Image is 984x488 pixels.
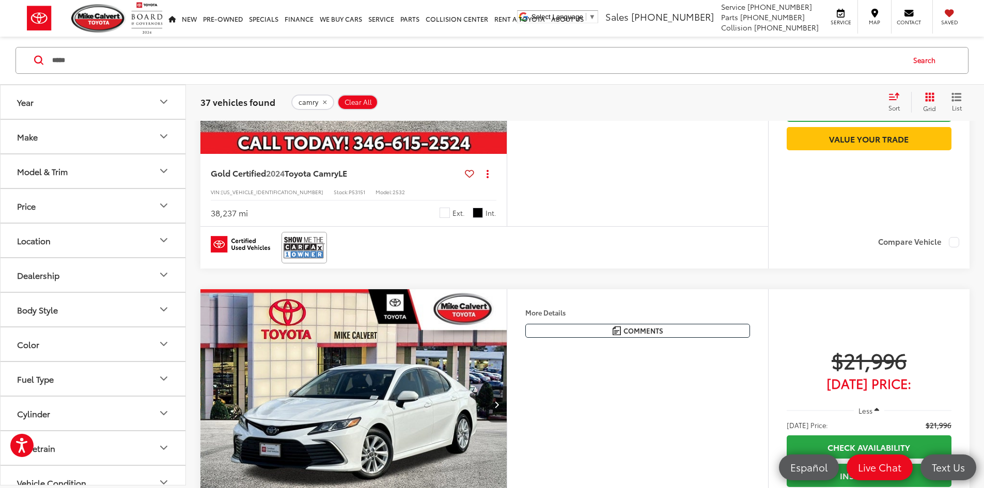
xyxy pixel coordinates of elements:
div: Model & Trim [158,165,170,178]
span: Stock: [334,188,349,196]
span: dropdown dots [487,169,489,178]
span: [DATE] Price: [787,378,951,388]
span: LE [338,167,347,179]
span: ▼ [589,13,596,21]
span: Black [473,208,483,218]
img: Comments [613,326,621,335]
div: Color [17,339,39,349]
input: Search by Make, Model, or Keyword [51,48,903,73]
span: VIN: [211,188,221,196]
img: View CARFAX report [284,234,325,261]
span: List [951,103,962,112]
h4: More Details [525,309,750,316]
span: P53151 [349,188,365,196]
button: Actions [478,164,496,182]
button: DrivetrainDrivetrain [1,431,186,465]
button: Less [854,401,885,420]
div: Drivetrain [158,442,170,454]
button: List View [944,92,970,113]
span: Text Us [927,461,970,474]
span: [PHONE_NUMBER] [754,22,819,33]
div: Year [158,96,170,108]
div: Fuel Type [158,373,170,385]
div: Fuel Type [17,374,54,384]
button: Comments [525,324,750,338]
span: Gold Certified [211,167,266,179]
button: YearYear [1,85,186,119]
div: Drivetrain [17,443,55,453]
button: MakeMake [1,120,186,153]
span: Map [863,19,886,26]
button: ColorColor [1,327,186,361]
span: 2024 [266,167,285,179]
span: Saved [938,19,961,26]
label: Compare Vehicle [878,237,959,247]
img: Mike Calvert Toyota [71,4,126,33]
div: Price [158,200,170,212]
a: Value Your Trade [787,127,951,150]
span: Collision [721,22,752,33]
div: Dealership [158,269,170,281]
a: Check Availability [787,435,951,459]
div: 38,237 mi [211,207,248,219]
img: Toyota Certified Used Vehicles [211,236,270,253]
button: Clear All [337,95,378,110]
div: Cylinder [17,408,50,418]
span: Ice [440,208,450,218]
span: camry [299,98,318,106]
div: Model & Trim [17,166,68,176]
span: Grid [923,104,936,113]
div: Dealership [17,270,59,280]
button: DealershipDealership [1,258,186,292]
button: CylinderCylinder [1,397,186,430]
button: Model & TrimModel & Trim [1,154,186,188]
span: Sales [605,10,629,23]
button: Search [903,48,950,73]
span: Service [721,2,745,12]
span: [PHONE_NUMBER] [740,12,805,22]
span: Parts [721,12,738,22]
span: Toyota Camry [285,167,338,179]
a: Español [779,454,839,480]
span: $21,996 [926,420,951,430]
span: Clear All [345,98,372,106]
button: Select sort value [883,92,911,113]
div: Make [17,132,38,141]
span: Español [785,461,833,474]
span: $21,996 [787,347,951,373]
span: Live Chat [853,461,907,474]
button: Next image [486,386,507,422]
span: Ext. [452,208,465,218]
span: Less [858,406,872,415]
div: Make [158,131,170,143]
div: Cylinder [158,407,170,420]
a: Live Chat [847,454,913,480]
span: Comments [623,326,663,336]
span: Contact [897,19,921,26]
a: Gold Certified2024Toyota CamryLE [211,167,461,179]
span: 37 vehicles found [200,96,275,108]
div: Vehicle Condition [17,478,86,487]
button: Fuel TypeFuel Type [1,362,186,396]
button: Body StyleBody Style [1,293,186,326]
span: Sort [888,103,900,112]
span: [PHONE_NUMBER] [747,2,812,12]
span: [PHONE_NUMBER] [631,10,714,23]
button: PricePrice [1,189,186,223]
div: Year [17,97,34,107]
div: Body Style [158,304,170,316]
div: Location [158,234,170,247]
span: 2532 [393,188,405,196]
span: [DATE] Price: [787,420,828,430]
a: Text Us [920,454,976,480]
span: [US_VEHICLE_IDENTIFICATION_NUMBER] [221,188,323,196]
div: Color [158,338,170,351]
button: LocationLocation [1,224,186,257]
div: Location [17,235,51,245]
span: Model: [376,188,393,196]
button: Grid View [911,92,944,113]
div: Body Style [17,305,58,314]
span: Service [829,19,852,26]
div: Price [17,201,36,211]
